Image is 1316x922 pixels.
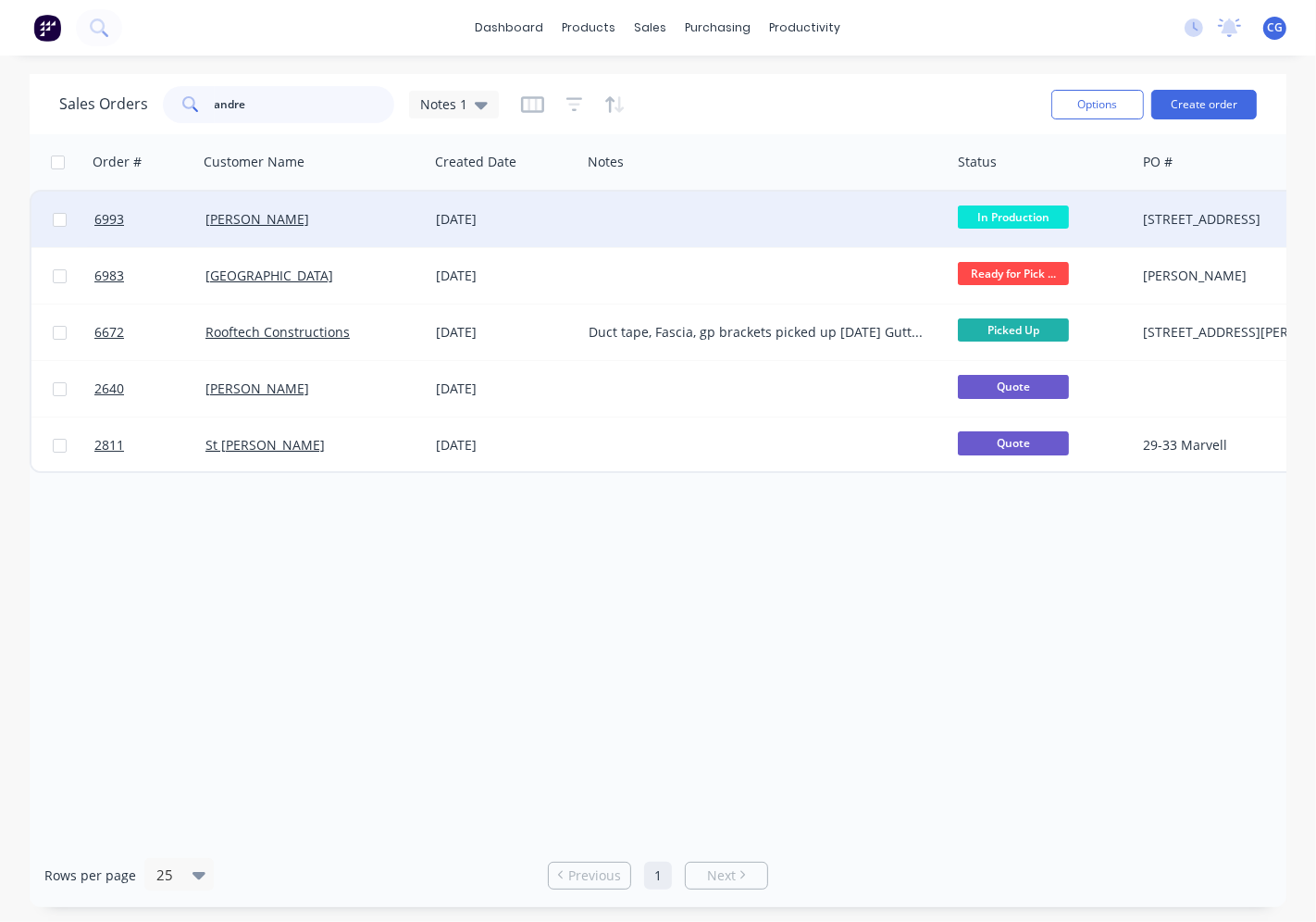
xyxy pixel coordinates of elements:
[436,210,574,229] div: [DATE]
[958,431,1069,455] span: Quote
[204,153,304,171] div: Customer Name
[707,866,736,885] span: Next
[958,375,1069,398] span: Quote
[94,436,124,455] span: 2811
[588,153,624,171] div: Notes
[94,380,124,398] span: 2640
[94,417,205,473] a: 2811
[93,153,142,171] div: Order #
[436,380,574,398] div: [DATE]
[44,866,136,885] span: Rows per page
[626,14,677,42] div: sales
[205,267,333,284] a: [GEOGRAPHIC_DATA]
[94,361,205,417] a: 2640
[553,14,626,42] div: products
[420,94,467,114] span: Notes 1
[436,267,574,285] div: [DATE]
[436,436,574,455] div: [DATE]
[435,153,516,171] div: Created Date
[205,436,325,454] a: St [PERSON_NAME]
[958,153,997,171] div: Status
[205,323,350,341] a: Rooftech Constructions
[677,14,761,42] div: purchasing
[1051,90,1144,119] button: Options
[549,866,630,885] a: Previous page
[436,323,574,342] div: [DATE]
[644,862,672,890] a: Page 1 is your current page
[205,380,309,397] a: [PERSON_NAME]
[958,206,1069,229] span: In Production
[59,95,148,113] h1: Sales Orders
[94,267,124,285] span: 6983
[958,262,1069,285] span: Ready for Pick ...
[466,14,553,42] a: dashboard
[215,86,395,123] input: Search...
[205,210,309,228] a: [PERSON_NAME]
[1267,19,1283,36] span: CG
[589,323,925,342] div: Duct tape, Fascia, gp brackets picked up [DATE] Gutters are scratched and customer will not take ...
[94,210,124,229] span: 6993
[1143,153,1173,171] div: PO #
[33,14,61,42] img: Factory
[686,866,767,885] a: Next page
[94,323,124,342] span: 6672
[540,862,776,890] ul: Pagination
[958,318,1069,342] span: Picked Up
[94,192,205,247] a: 6993
[568,866,621,885] span: Previous
[761,14,850,42] div: productivity
[94,248,205,304] a: 6983
[1151,90,1257,119] button: Create order
[94,305,205,360] a: 6672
